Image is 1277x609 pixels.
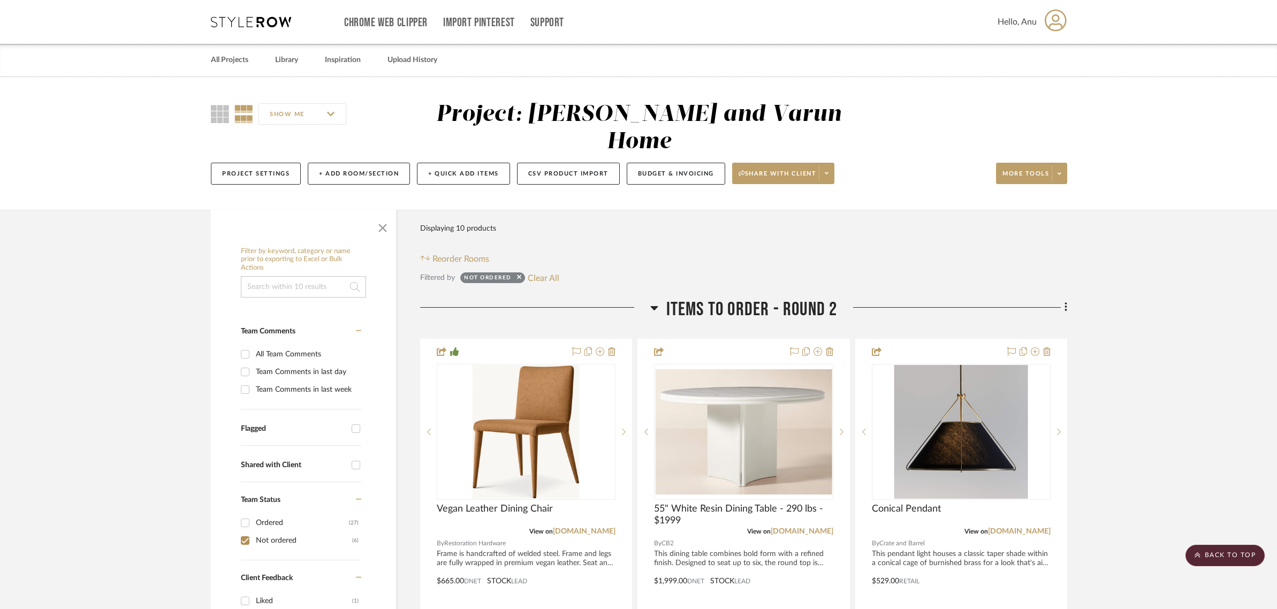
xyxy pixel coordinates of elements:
span: Team Comments [241,328,295,335]
div: Team Comments in last week [256,381,359,398]
button: + Add Room/Section [308,163,410,185]
a: Support [530,18,564,27]
span: View on [529,528,553,535]
a: Upload History [387,53,437,67]
a: All Projects [211,53,248,67]
div: Filtered by [420,272,455,284]
span: Share with client [739,170,817,186]
span: By [654,538,662,549]
button: CSV Product Import [517,163,620,185]
span: Client Feedback [241,574,293,582]
button: Clear All [528,271,559,285]
button: + Quick Add Items [417,163,510,185]
h6: Filter by keyword, category or name prior to exporting to Excel or Bulk Actions [241,247,366,272]
button: Share with client [732,163,835,184]
div: All Team Comments [256,346,359,363]
span: More tools [1002,170,1049,186]
a: Import Pinterest [443,18,515,27]
a: [DOMAIN_NAME] [553,528,615,535]
button: More tools [996,163,1067,184]
a: Chrome Web Clipper [344,18,428,27]
div: Ordered [256,514,349,531]
span: Vegan Leather Dining Chair [437,503,553,515]
div: 0 [655,364,832,499]
a: [DOMAIN_NAME] [988,528,1051,535]
div: Team Comments in last day [256,363,359,380]
span: View on [747,528,771,535]
span: Reorder Rooms [432,253,489,265]
div: Project: [PERSON_NAME] and Varun Home [436,103,841,153]
div: Not ordered [464,274,512,285]
span: View on [964,528,988,535]
span: Crate and Barrel [879,538,925,549]
span: Restoration Hardware [444,538,506,549]
a: Inspiration [325,53,361,67]
scroll-to-top-button: BACK TO TOP [1185,545,1265,566]
img: 55" White Resin Dining Table - 290 lbs - $1999 [655,369,832,494]
button: Project Settings [211,163,301,185]
a: Library [275,53,298,67]
div: 0 [437,364,615,499]
div: Not ordered [256,532,352,549]
div: Flagged [241,424,346,433]
input: Search within 10 results [241,276,366,298]
button: Budget & Invoicing [627,163,725,185]
span: CB2 [662,538,674,549]
button: Close [372,215,393,237]
span: Items to order - Round 2 [666,298,838,321]
span: Conical Pendant [872,503,941,515]
div: 0 [872,364,1050,499]
div: Displaying 10 products [420,218,496,239]
span: By [437,538,444,549]
span: By [872,538,879,549]
div: Shared with Client [241,461,346,470]
button: Reorder Rooms [420,253,489,265]
img: Conical Pendant [894,365,1028,499]
div: (27) [349,514,359,531]
span: Hello, Anu [998,16,1037,28]
div: (6) [352,532,359,549]
span: 55" White Resin Dining Table - 290 lbs - $1999 [654,503,833,527]
span: Team Status [241,496,280,504]
img: Vegan Leather Dining Chair [473,365,580,499]
a: [DOMAIN_NAME] [771,528,833,535]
